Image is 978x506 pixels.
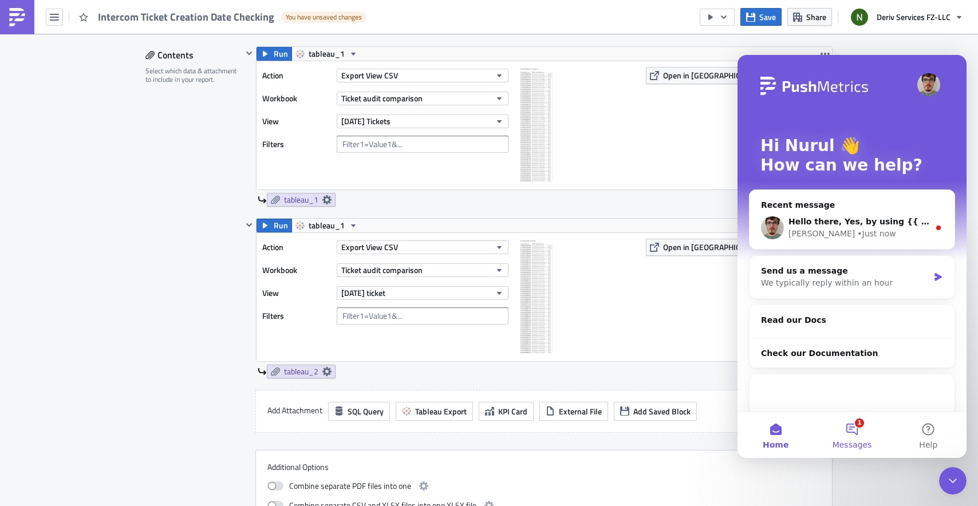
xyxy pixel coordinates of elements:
[415,405,467,417] span: Tableau Export
[76,357,152,403] button: Messages
[289,479,411,493] span: Combine separate PDF files into one
[559,405,602,417] span: External File
[337,69,508,82] button: Export View CSV
[23,259,206,271] h2: Read our Docs
[25,386,51,394] span: Home
[262,113,331,130] label: View
[341,264,423,276] span: Ticket audit comparison
[262,284,331,302] label: View
[520,239,634,353] img: View Image
[274,47,288,61] span: Run
[633,405,691,417] span: Add Saved Block
[145,66,242,84] div: Select which data & attachment to include in your report.
[153,357,229,403] button: Help
[262,239,331,256] label: Action
[806,11,826,23] span: Share
[267,365,336,378] a: tableau_2
[341,287,385,299] span: [DATE] ticket
[614,402,697,421] button: Add Saved Block
[8,8,26,26] img: PushMetrics
[23,222,191,234] div: We typically reply within an hour
[646,239,770,256] button: Open in [GEOGRAPHIC_DATA]
[98,9,275,25] span: Intercom Ticket Creation Date Checking
[291,47,362,61] button: tableau_1
[284,195,318,205] span: tableau_1
[341,69,398,81] span: Export View CSV
[348,405,384,417] span: SQL Query
[663,69,766,81] span: Open in [GEOGRAPHIC_DATA]
[738,55,967,458] iframe: Intercom live chat
[787,8,832,26] button: Share
[341,92,423,104] span: Ticket audit comparison
[257,47,292,61] button: Run
[274,219,288,232] span: Run
[262,136,331,153] label: Filters
[145,46,242,64] div: Contents
[341,241,398,253] span: Export View CSV
[337,240,508,254] button: Export View CSV
[242,46,256,60] button: Hide content
[257,219,292,232] button: Run
[262,90,331,107] label: Workbook
[286,13,362,22] span: You have unsaved changes
[23,210,191,222] div: Send us a message
[337,92,508,105] button: Ticket audit comparison
[51,173,117,185] div: [PERSON_NAME]
[120,173,158,185] div: • Just now
[844,5,969,30] button: Deriv Services FZ-LLC
[498,405,527,417] span: KPI Card
[939,467,967,495] iframe: Intercom live chat
[520,67,634,181] img: View Image
[479,402,534,421] button: KPI Card
[337,286,508,300] button: [DATE] ticket
[262,307,331,325] label: Filters
[284,366,318,377] span: tableau_2
[182,386,200,394] span: Help
[267,462,821,472] label: Additional Options
[337,114,508,128] button: [DATE] Tickets
[759,11,776,23] span: Save
[291,219,362,232] button: tableau_1
[5,5,547,14] body: Rich Text Area. Press ALT-0 for help.
[267,193,336,207] a: tableau_1
[262,262,331,279] label: Workbook
[11,200,218,244] div: Send us a messageWe typically reply within an hour
[95,386,135,394] span: Messages
[242,218,256,232] button: Hide content
[341,115,391,127] span: [DATE] Tickets
[267,402,322,419] label: Add Attachment
[337,136,508,153] input: Filter1=Value1&...
[309,47,345,61] span: tableau_1
[539,402,608,421] button: External File
[23,292,206,305] div: Check our Documentation
[877,11,951,23] span: Deriv Services FZ-LLC
[12,283,217,314] div: Check our Documentation
[337,263,508,277] button: Ticket audit comparison
[850,7,869,27] img: Avatar
[740,8,782,26] button: Save
[309,219,345,232] span: tableau_1
[663,241,766,253] span: Open in [GEOGRAPHIC_DATA]
[646,67,770,84] button: Open in [GEOGRAPHIC_DATA]
[328,402,390,421] button: SQL Query
[337,307,508,325] input: Filter1=Value1&...
[396,402,473,421] button: Tableau Export
[262,67,331,84] label: Action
